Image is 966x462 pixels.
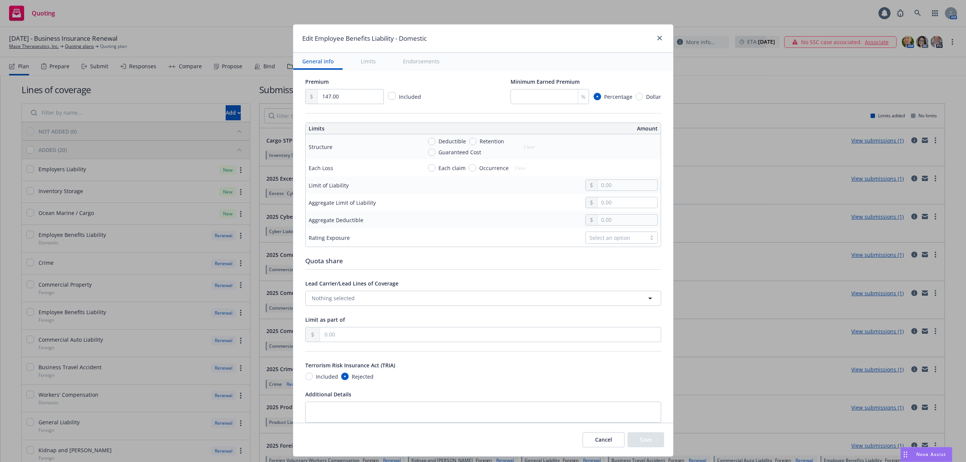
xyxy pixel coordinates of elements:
[604,93,632,101] span: Percentage
[352,53,385,70] button: Limits
[309,216,363,224] div: Aggregate Deductible
[469,138,477,145] input: Retention
[320,327,661,342] input: 0.00
[305,291,661,306] button: Nothing selected
[305,391,351,398] span: Additional Details
[309,181,349,189] div: Limit of Liability
[583,432,625,447] button: Cancel
[309,234,350,242] div: Rating Exposure
[428,149,435,156] input: Guaranteed Cost
[305,362,395,369] span: Terrorism Risk Insurance Act (TRIA)
[428,164,435,172] input: Each claim
[655,34,664,43] a: close
[646,93,661,101] span: Dollar
[598,180,657,190] input: 0.00
[316,373,338,381] span: Included
[438,137,466,145] span: Deductible
[487,123,661,134] th: Amount
[305,78,329,85] span: Premium
[916,451,946,457] span: Nova Assist
[309,199,376,207] div: Aggregate Limit of Liability
[394,53,449,70] button: Endorsements
[305,373,313,380] input: Included
[438,164,466,172] span: Each claim
[309,143,332,151] div: Structure
[318,89,383,104] input: 0.00
[302,34,427,43] h1: Edit Employee Benefits Liability - Domestic
[480,137,504,145] span: Retention
[511,78,580,85] span: Minimum Earned Premium
[312,294,355,302] span: Nothing selected
[309,164,333,172] div: Each Loss
[581,93,586,101] span: %
[399,93,421,100] span: Included
[305,280,398,287] span: Lead Carrier/Lead Lines of Coverage
[635,93,643,100] input: Dollar
[352,373,374,381] span: Rejected
[598,197,657,208] input: 0.00
[305,256,661,266] div: Quota share
[438,148,481,156] span: Guaranteed Cost
[428,138,435,145] input: Deductible
[900,447,952,462] button: Nova Assist
[479,164,509,172] span: Occurrence
[901,447,910,462] div: Drag to move
[293,53,343,70] button: General info
[306,123,448,134] th: Limits
[598,215,657,225] input: 0.00
[341,373,349,380] input: Rejected
[469,164,476,172] input: Occurrence
[589,234,642,242] div: Select an option
[594,93,601,100] input: Percentage
[305,316,345,323] span: Limit as part of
